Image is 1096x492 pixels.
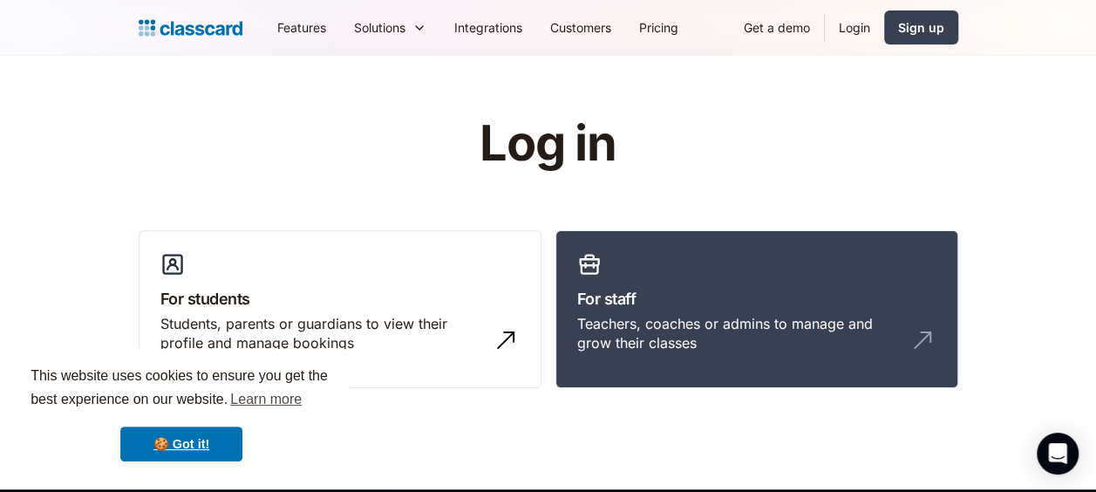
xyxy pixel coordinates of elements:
[160,314,485,353] div: Students, parents or guardians to view their profile and manage bookings
[898,18,944,37] div: Sign up
[139,230,541,389] a: For studentsStudents, parents or guardians to view their profile and manage bookings
[730,8,824,47] a: Get a demo
[577,287,936,311] h3: For staff
[825,8,884,47] a: Login
[139,16,242,40] a: home
[263,8,340,47] a: Features
[577,314,902,353] div: Teachers, coaches or admins to manage and grow their classes
[555,230,958,389] a: For staffTeachers, coaches or admins to manage and grow their classes
[884,10,958,44] a: Sign up
[160,287,520,311] h3: For students
[625,8,692,47] a: Pricing
[1037,433,1079,475] div: Open Intercom Messenger
[14,349,349,478] div: cookieconsent
[340,8,440,47] div: Solutions
[31,366,332,413] span: This website uses cookies to ensure you get the best experience on our website.
[354,18,405,37] div: Solutions
[536,8,625,47] a: Customers
[120,427,242,461] a: dismiss cookie message
[228,386,304,413] a: learn more about cookies
[271,117,825,171] h1: Log in
[440,8,536,47] a: Integrations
